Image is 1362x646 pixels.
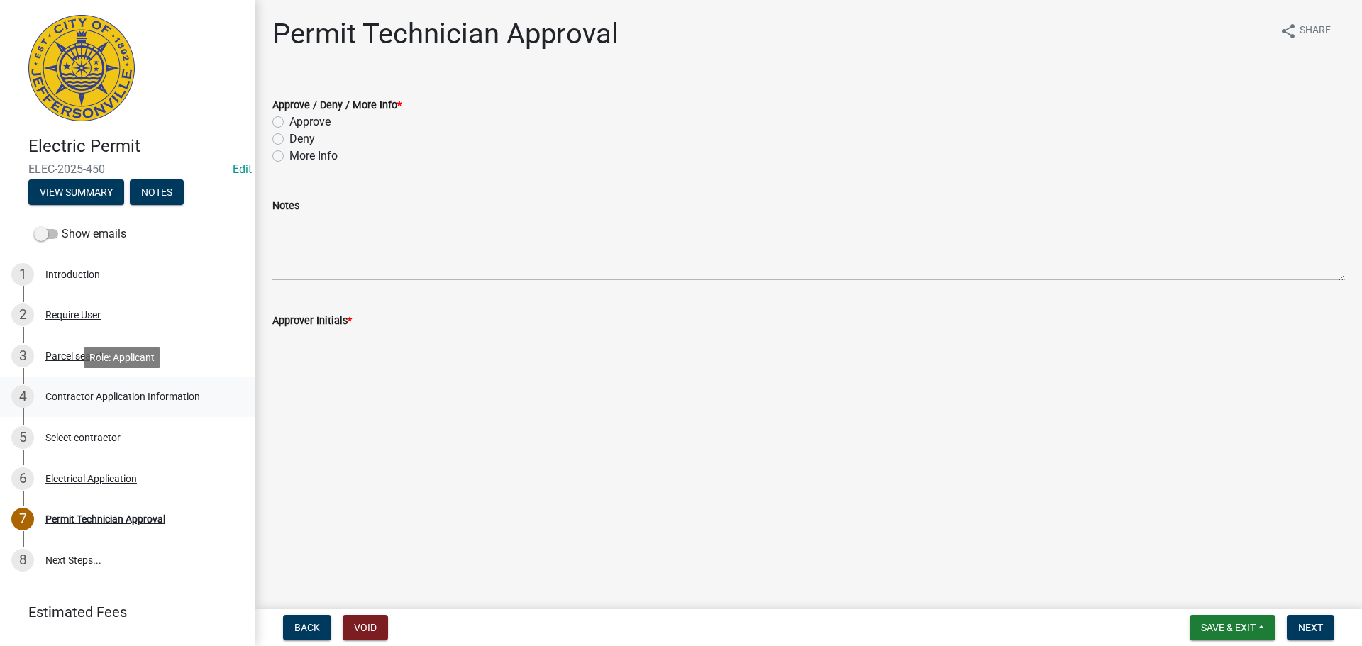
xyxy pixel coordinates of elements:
[272,201,299,211] label: Notes
[11,345,34,367] div: 3
[343,615,388,640] button: Void
[11,549,34,572] div: 8
[289,147,338,165] label: More Info
[294,622,320,633] span: Back
[11,263,34,286] div: 1
[11,303,34,326] div: 2
[1201,622,1256,633] span: Save & Exit
[45,351,105,361] div: Parcel search
[11,598,233,626] a: Estimated Fees
[1300,23,1331,40] span: Share
[45,391,200,401] div: Contractor Application Information
[283,615,331,640] button: Back
[1287,615,1334,640] button: Next
[130,187,184,199] wm-modal-confirm: Notes
[45,269,100,279] div: Introduction
[272,316,352,326] label: Approver Initials
[34,225,126,243] label: Show emails
[28,136,244,157] h4: Electric Permit
[272,17,619,51] h1: Permit Technician Approval
[1190,615,1275,640] button: Save & Exit
[45,310,101,320] div: Require User
[45,433,121,442] div: Select contractor
[233,162,252,176] wm-modal-confirm: Edit Application Number
[28,15,135,121] img: City of Jeffersonville, Indiana
[289,130,315,147] label: Deny
[45,514,165,524] div: Permit Technician Approval
[28,187,124,199] wm-modal-confirm: Summary
[289,113,331,130] label: Approve
[45,474,137,484] div: Electrical Application
[11,385,34,408] div: 4
[28,179,124,205] button: View Summary
[1298,622,1323,633] span: Next
[84,347,160,368] div: Role: Applicant
[272,101,402,111] label: Approve / Deny / More Info
[233,162,252,176] a: Edit
[1280,23,1297,40] i: share
[11,467,34,490] div: 6
[28,162,227,176] span: ELEC-2025-450
[11,508,34,530] div: 7
[11,426,34,449] div: 5
[130,179,184,205] button: Notes
[1268,17,1342,45] button: shareShare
